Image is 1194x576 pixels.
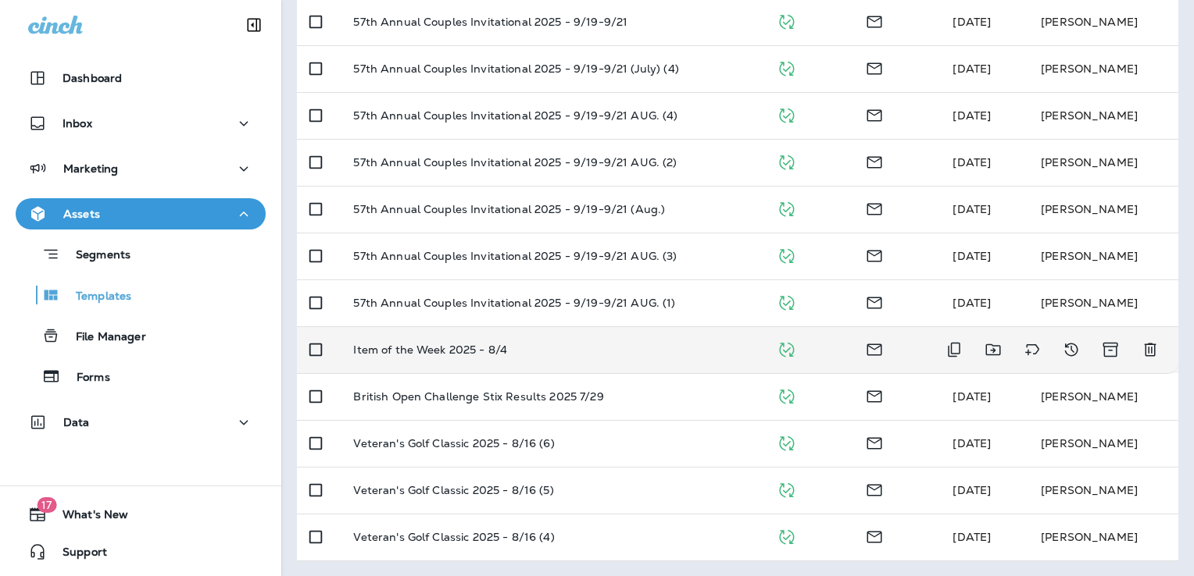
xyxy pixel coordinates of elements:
span: Published [777,154,796,168]
p: 57th Annual Couples Invitational 2025 - 9/19-9/21 AUG. (3) [353,250,677,262]
span: Published [777,482,796,496]
button: Data [16,407,266,438]
span: Email [865,528,884,542]
td: [PERSON_NAME] [1028,139,1178,186]
p: Veteran's Golf Classic 2025 - 8/16 (6) [353,437,554,450]
p: Assets [63,208,100,220]
button: Marketing [16,153,266,184]
p: Veteran's Golf Classic 2025 - 8/16 (4) [353,531,554,543]
button: Move to folder [978,334,1009,365]
span: Published [777,60,796,74]
p: Templates [60,290,131,304]
button: Support [16,536,266,567]
span: Email [865,60,884,74]
td: [PERSON_NAME] [1028,514,1178,560]
td: [PERSON_NAME] [1028,45,1178,92]
p: Dashboard [63,72,122,84]
button: 17What's New [16,499,266,530]
span: Caitlin Wilson [953,155,991,169]
p: Marketing [63,162,118,175]
span: Email [865,435,884,449]
td: [PERSON_NAME] [1028,467,1178,514]
button: Templates [16,279,266,311]
p: Forms [61,371,110,386]
span: Published [777,388,796,402]
p: 57th Annual Couples Invitational 2025 - 9/19-9/21 [353,16,627,28]
td: [PERSON_NAME] [1028,279,1178,326]
p: 57th Annual Couples Invitational 2025 - 9/19-9/21 AUG. (4) [353,109,677,122]
span: Email [865,341,884,355]
td: [PERSON_NAME] [1028,186,1178,233]
button: File Manager [16,319,266,352]
span: Caitlin Wilson [953,249,991,263]
span: Email [865,247,884,261]
button: Duplicate [938,334,970,365]
span: 17 [37,497,56,513]
span: Email [865,201,884,215]
span: Published [777,341,796,355]
button: Add tags [1017,334,1048,365]
p: 57th Annual Couples Invitational 2025 - 9/19-9/21 (Aug.) [353,203,665,215]
button: Segments [16,237,266,271]
span: Email [865,13,884,27]
span: Pam Borrisove [953,15,991,29]
span: Caitlin Wilson [953,530,991,544]
p: Data [63,416,90,428]
span: Caitlin Wilson [953,483,991,497]
button: Inbox [16,108,266,139]
span: Published [777,13,796,27]
span: Published [777,107,796,121]
span: Email [865,388,884,402]
button: Collapse Sidebar [232,9,276,41]
td: [PERSON_NAME] [1028,373,1178,420]
td: [PERSON_NAME] [1028,233,1178,279]
p: Inbox [63,117,92,130]
span: Support [47,546,107,564]
span: Email [865,294,884,308]
span: Caitlin Wilson [953,296,991,310]
span: Caitlin Wilson [953,108,991,123]
button: Forms [16,360,266,393]
p: File Manager [60,330,146,345]
span: Published [777,247,796,261]
span: Caitlin Wilson [953,62,991,76]
p: 57th Annual Couples Invitational 2025 - 9/19-9/21 AUG. (2) [353,156,677,169]
span: Caitlin Wilson [953,389,991,404]
span: Caitlin Wilson [953,436,991,450]
span: What's New [47,508,128,527]
span: Email [865,154,884,168]
p: Veteran's Golf Classic 2025 - 8/16 (5) [353,484,553,496]
p: 57th Annual Couples Invitational 2025 - 9/19-9/21 (July) (4) [353,62,678,75]
span: Published [777,201,796,215]
button: View Changelog [1056,334,1087,365]
p: 57th Annual Couples Invitational 2025 - 9/19-9/21 AUG. (1) [353,297,675,309]
button: Assets [16,198,266,229]
p: British Open Challenge Stix Results 2025 7/29 [353,390,603,403]
span: Published [777,435,796,449]
td: [PERSON_NAME] [1028,92,1178,139]
span: Email [865,107,884,121]
button: Dashboard [16,62,266,94]
span: Caitlin Wilson [953,202,991,216]
span: Published [777,528,796,542]
button: Delete [1135,334,1166,365]
p: Segments [60,248,130,264]
td: [PERSON_NAME] [1028,420,1178,467]
button: Archive [1095,334,1127,365]
span: Published [777,294,796,308]
p: Item of the Week 2025 - 8/4 [353,343,507,356]
span: Email [865,482,884,496]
